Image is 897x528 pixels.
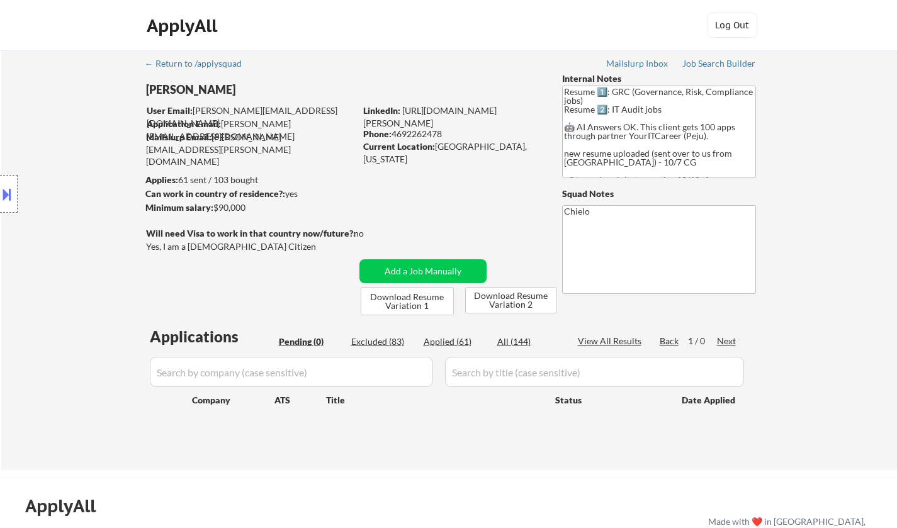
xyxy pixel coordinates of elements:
div: Internal Notes [562,72,756,85]
div: Back [660,335,680,347]
div: [GEOGRAPHIC_DATA], [US_STATE] [363,140,541,165]
div: Applied (61) [424,335,487,348]
div: Excluded (83) [351,335,414,348]
div: ATS [274,394,326,407]
div: Company [192,394,274,407]
div: [PERSON_NAME][EMAIL_ADDRESS][DOMAIN_NAME] [147,104,355,129]
div: 4692262478 [363,128,541,140]
button: Add a Job Manually [359,259,487,283]
div: Date Applied [682,394,737,407]
div: $90,000 [145,201,355,214]
div: ← Return to /applysquad [145,59,254,68]
div: View All Results [578,335,645,347]
div: Mailslurp Inbox [606,59,669,68]
div: ApplyAll [147,15,221,37]
div: Title [326,394,543,407]
div: Status [555,388,663,411]
div: yes [145,188,351,200]
button: Download Resume Variation 2 [465,287,557,313]
div: 61 sent / 103 bought [145,174,355,186]
strong: LinkedIn: [363,105,400,116]
strong: Phone: [363,128,392,139]
a: Job Search Builder [682,59,756,71]
div: Applications [150,329,274,344]
div: [PERSON_NAME] [146,82,405,98]
input: Search by company (case sensitive) [150,357,433,387]
div: All (144) [497,335,560,348]
div: Job Search Builder [682,59,756,68]
a: Mailslurp Inbox [606,59,669,71]
input: Search by title (case sensitive) [445,357,744,387]
div: Squad Notes [562,188,756,200]
strong: Current Location: [363,141,435,152]
div: no [354,227,390,240]
div: 1 / 0 [688,335,717,347]
div: Yes, I am a [DEMOGRAPHIC_DATA] Citizen [146,240,359,253]
a: ← Return to /applysquad [145,59,254,71]
a: [URL][DOMAIN_NAME][PERSON_NAME] [363,105,497,128]
div: Pending (0) [279,335,342,348]
div: Next [717,335,737,347]
div: [PERSON_NAME][EMAIL_ADDRESS][DOMAIN_NAME] [147,118,355,142]
button: Download Resume Variation 1 [361,287,454,315]
button: Log Out [707,13,757,38]
div: ApplyAll [25,495,110,517]
strong: Will need Visa to work in that country now/future?: [146,228,356,239]
div: [PERSON_NAME][EMAIL_ADDRESS][PERSON_NAME][DOMAIN_NAME] [146,131,355,168]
